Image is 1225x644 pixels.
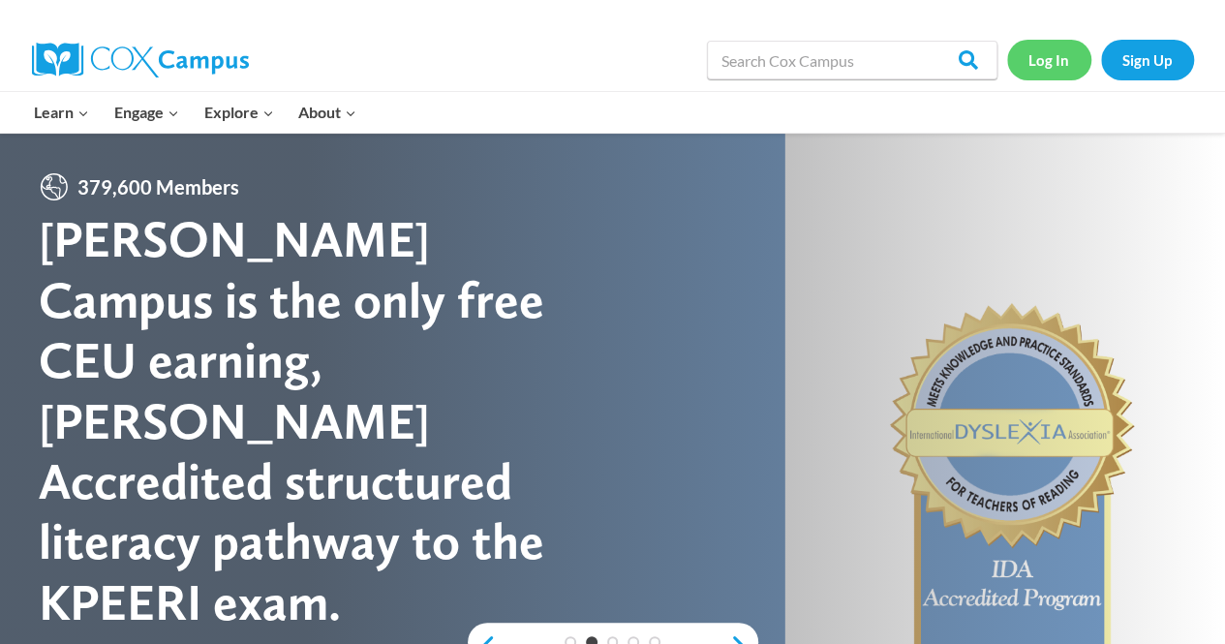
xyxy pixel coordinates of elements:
nav: Primary Navigation [22,92,369,133]
input: Search Cox Campus [707,41,997,79]
button: Child menu of Engage [102,92,192,133]
a: Sign Up [1101,40,1194,79]
div: [PERSON_NAME] Campus is the only free CEU earning, [PERSON_NAME] Accredited structured literacy p... [39,209,612,632]
button: Child menu of Learn [22,92,103,133]
nav: Secondary Navigation [1007,40,1194,79]
a: Log In [1007,40,1091,79]
button: Child menu of Explore [192,92,287,133]
span: 379,600 Members [70,171,247,202]
img: Cox Campus [32,43,249,77]
button: Child menu of About [286,92,369,133]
